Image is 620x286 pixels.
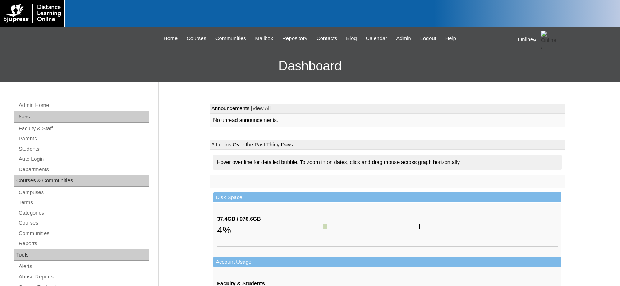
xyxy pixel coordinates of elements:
a: Communities [18,229,149,238]
td: Account Usage [213,257,561,267]
img: logo-white.png [4,4,61,23]
a: Reports [18,239,149,248]
h3: Dashboard [4,50,616,82]
div: 4% [217,223,323,237]
img: Online / Instructor [541,31,559,49]
div: Online [518,31,613,49]
a: View All [252,106,271,111]
span: Courses [187,34,206,43]
a: Admin Home [18,101,149,110]
span: Home [164,34,178,43]
span: Repository [282,34,307,43]
span: Communities [215,34,246,43]
a: Mailbox [252,34,277,43]
a: Abuse Reports [18,272,149,281]
a: Campuses [18,188,149,197]
span: Contacts [316,34,337,43]
div: Users [14,111,149,123]
a: Students [18,145,149,154]
a: Repository [279,34,311,43]
a: Blog [343,34,360,43]
div: Hover over line for detailed bubble. To zoom in on dates, click and drag mouse across graph horiz... [213,155,562,170]
a: Courses [183,34,210,43]
a: Calendar [362,34,391,43]
a: Courses [18,219,149,228]
td: Disk Space [213,192,561,203]
td: # Logins Over the Past Thirty Days [210,140,565,150]
a: Logout [417,34,440,43]
a: Help [442,34,460,43]
span: Help [445,34,456,43]
td: No unread announcements. [210,114,565,127]
td: Announcements | [210,104,565,114]
a: Terms [18,198,149,207]
div: Courses & Communities [14,175,149,187]
a: Departments [18,165,149,174]
span: Calendar [366,34,387,43]
span: Mailbox [255,34,274,43]
div: 37.4GB / 976.6GB [217,215,323,223]
a: Categories [18,208,149,217]
a: Admin [392,34,415,43]
a: Contacts [313,34,341,43]
div: Tools [14,249,149,261]
a: Alerts [18,262,149,271]
a: Auto Login [18,155,149,164]
a: Home [160,34,181,43]
span: Logout [420,34,436,43]
a: Faculty & Staff [18,124,149,133]
span: Admin [396,34,411,43]
a: Communities [212,34,250,43]
span: Blog [346,34,357,43]
a: Parents [18,134,149,143]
